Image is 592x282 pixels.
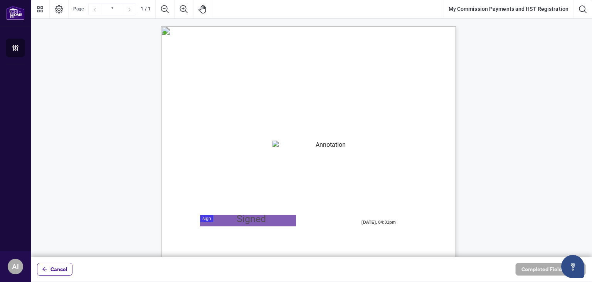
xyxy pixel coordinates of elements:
span: AI [12,261,19,272]
button: Cancel [37,263,72,276]
button: Completed Fields 0 of 2 [515,263,586,276]
img: logo [6,6,25,20]
span: arrow-left [42,267,47,272]
button: Open asap [561,255,584,278]
span: Cancel [50,263,67,275]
